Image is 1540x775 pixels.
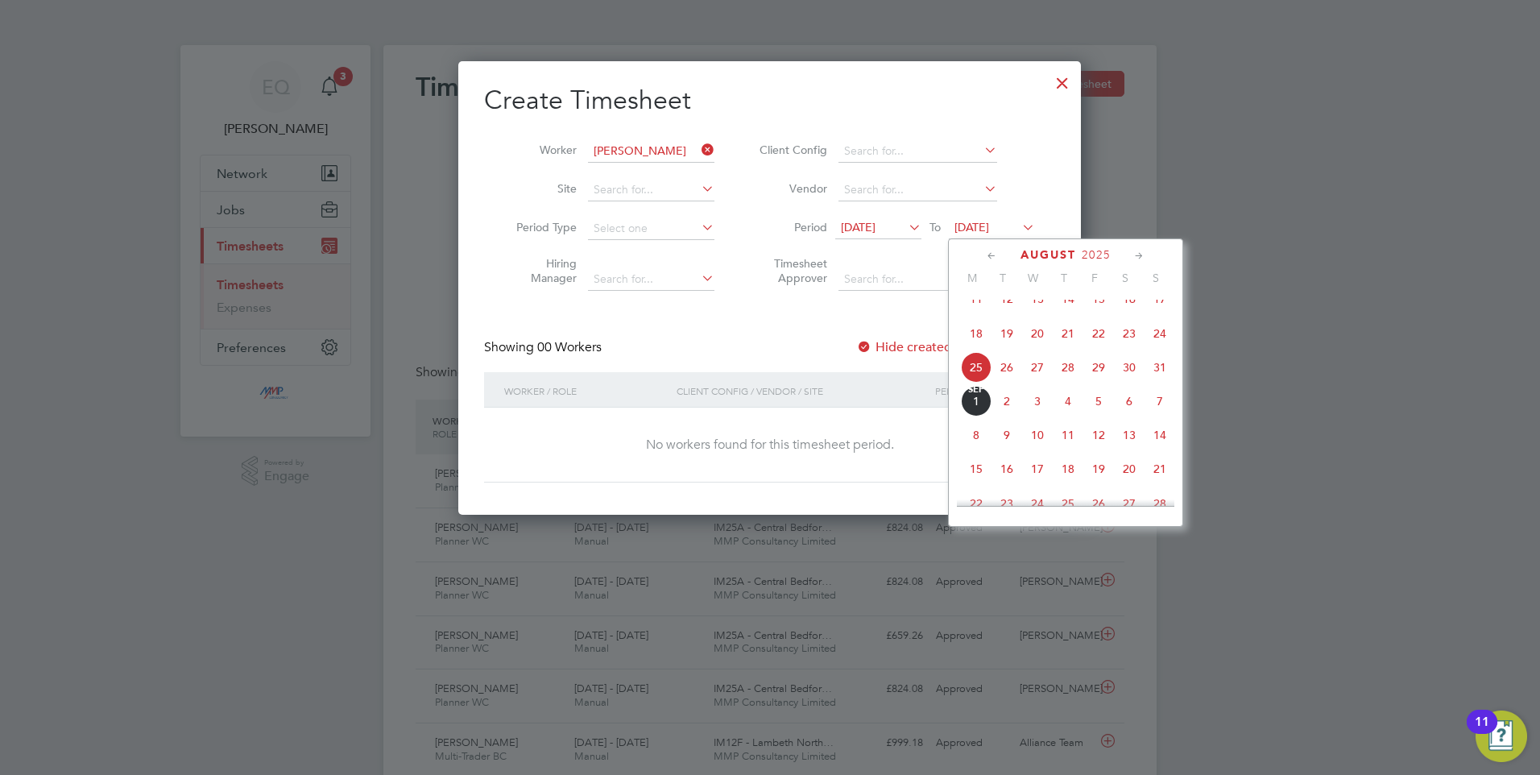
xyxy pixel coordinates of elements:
span: 22 [961,488,991,519]
label: Site [504,181,577,196]
span: T [1049,271,1079,285]
span: 4 [1053,386,1083,417]
span: 15 [1083,284,1114,314]
div: Client Config / Vendor / Site [673,372,931,409]
span: 5 [1083,386,1114,417]
label: Period Type [504,220,577,234]
span: 25 [1053,488,1083,519]
span: 22 [1083,318,1114,349]
span: T [987,271,1018,285]
span: 11 [1053,420,1083,450]
span: 23 [991,488,1022,519]
span: 7 [1145,386,1175,417]
span: 23 [1114,318,1145,349]
span: W [1018,271,1049,285]
span: 1 [961,386,991,417]
span: 18 [1053,454,1083,484]
span: 6 [1114,386,1145,417]
span: 2025 [1082,248,1111,262]
span: 13 [1114,420,1145,450]
span: To [925,217,946,238]
span: 20 [1114,454,1145,484]
input: Search for... [588,268,714,291]
span: 24 [1145,318,1175,349]
input: Search for... [838,268,997,291]
span: 12 [1083,420,1114,450]
input: Search for... [838,179,997,201]
span: 14 [1145,420,1175,450]
span: 27 [1114,488,1145,519]
span: 31 [1145,352,1175,383]
span: 11 [961,284,991,314]
span: 25 [961,352,991,383]
span: 00 Workers [537,339,602,355]
span: 21 [1145,454,1175,484]
label: Timesheet Approver [755,256,827,285]
span: 15 [961,454,991,484]
label: Vendor [755,181,827,196]
h2: Create Timesheet [484,84,1055,118]
span: S [1110,271,1141,285]
span: August [1020,248,1076,262]
span: 26 [991,352,1022,383]
input: Select one [588,218,714,240]
span: 12 [991,284,1022,314]
span: [DATE] [841,220,876,234]
label: Client Config [755,143,827,157]
span: 17 [1022,454,1053,484]
span: F [1079,271,1110,285]
span: M [957,271,987,285]
span: 19 [991,318,1022,349]
div: Worker / Role [500,372,673,409]
span: 28 [1053,352,1083,383]
input: Search for... [588,179,714,201]
label: Hide created timesheets [856,339,1020,355]
span: 2 [991,386,1022,417]
button: Open Resource Center, 11 new notifications [1476,711,1527,762]
div: No workers found for this timesheet period. [500,437,1039,454]
span: 16 [1114,284,1145,314]
span: 10 [1022,420,1053,450]
label: Worker [504,143,577,157]
input: Search for... [838,140,997,163]
span: 17 [1145,284,1175,314]
span: 30 [1114,352,1145,383]
span: 9 [991,420,1022,450]
div: Period [931,372,1039,409]
span: 3 [1022,386,1053,417]
span: [DATE] [954,220,989,234]
span: 21 [1053,318,1083,349]
span: 20 [1022,318,1053,349]
span: 26 [1083,488,1114,519]
span: 24 [1022,488,1053,519]
span: S [1141,271,1171,285]
span: 14 [1053,284,1083,314]
label: Period [755,220,827,234]
span: 28 [1145,488,1175,519]
div: 11 [1475,722,1489,743]
span: 27 [1022,352,1053,383]
span: 13 [1022,284,1053,314]
span: Sep [961,386,991,394]
span: 16 [991,454,1022,484]
input: Search for... [588,140,714,163]
span: 29 [1083,352,1114,383]
span: 19 [1083,454,1114,484]
span: 18 [961,318,991,349]
div: Showing [484,339,605,356]
span: 8 [961,420,991,450]
label: Hiring Manager [504,256,577,285]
